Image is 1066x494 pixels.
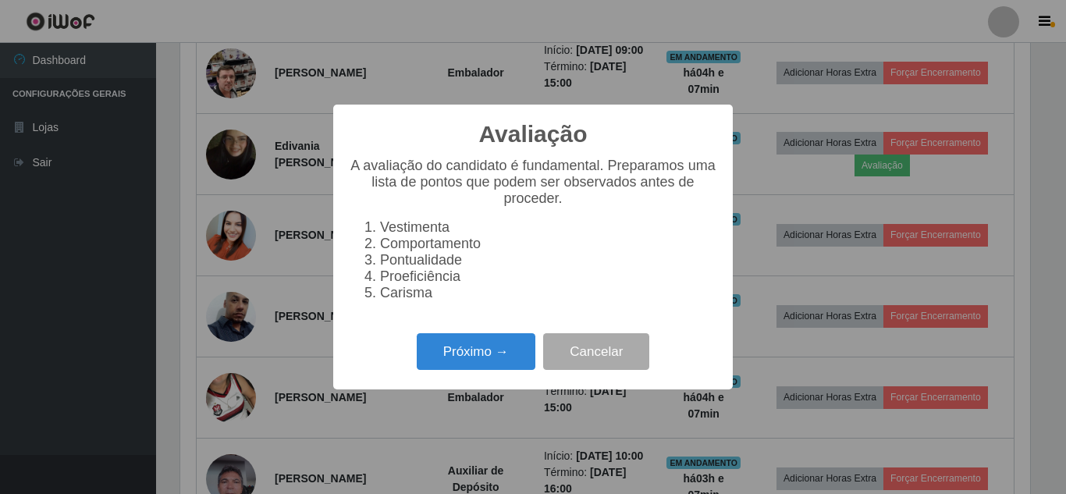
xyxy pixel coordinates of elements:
button: Cancelar [543,333,649,370]
li: Carisma [380,285,717,301]
p: A avaliação do candidato é fundamental. Preparamos uma lista de pontos que podem ser observados a... [349,158,717,207]
li: Proeficiência [380,268,717,285]
button: Próximo → [417,333,535,370]
li: Pontualidade [380,252,717,268]
li: Vestimenta [380,219,717,236]
li: Comportamento [380,236,717,252]
h2: Avaliação [479,120,588,148]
